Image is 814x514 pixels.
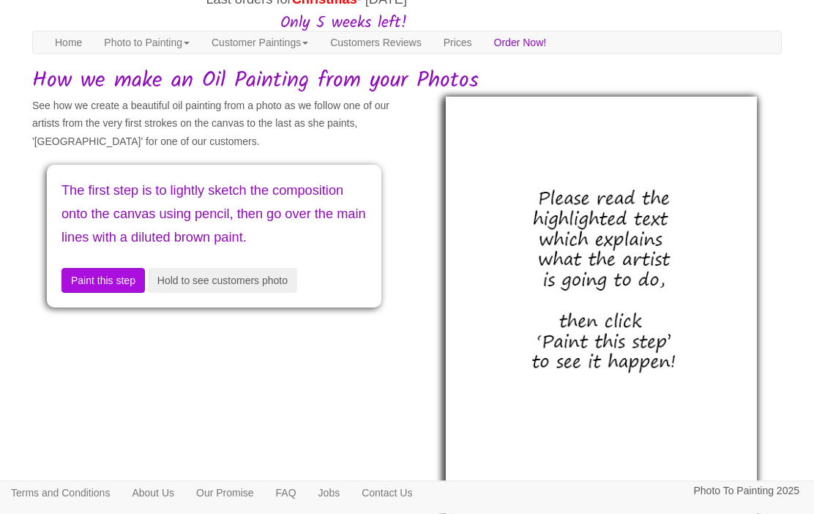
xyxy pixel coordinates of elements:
a: FAQ [265,482,307,504]
a: About Us [121,482,185,504]
p: Photo To Painting 2025 [693,482,799,500]
h3: Only 5 weeks left! [32,15,407,33]
p: The first step is to lightly sketch the composition onto the canvas using pencil, then go over th... [61,180,367,250]
a: Home [44,32,93,54]
a: Customers Reviews [319,32,432,54]
button: Paint this step [61,269,145,294]
p: See how we create a beautiful oil painting from a photo as we follow one of our artists from the ... [32,97,396,152]
a: Customer Paintings [201,32,319,54]
a: Our Promise [185,482,265,504]
a: Contact Us [351,482,423,504]
a: Photo to Painting [93,32,201,54]
button: Hold to see customers photo [148,269,297,294]
h1: How we make an Oil Painting from your Photos [32,70,782,94]
a: Prices [433,32,483,54]
a: Order Now! [483,32,558,54]
a: Jobs [307,482,351,504]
